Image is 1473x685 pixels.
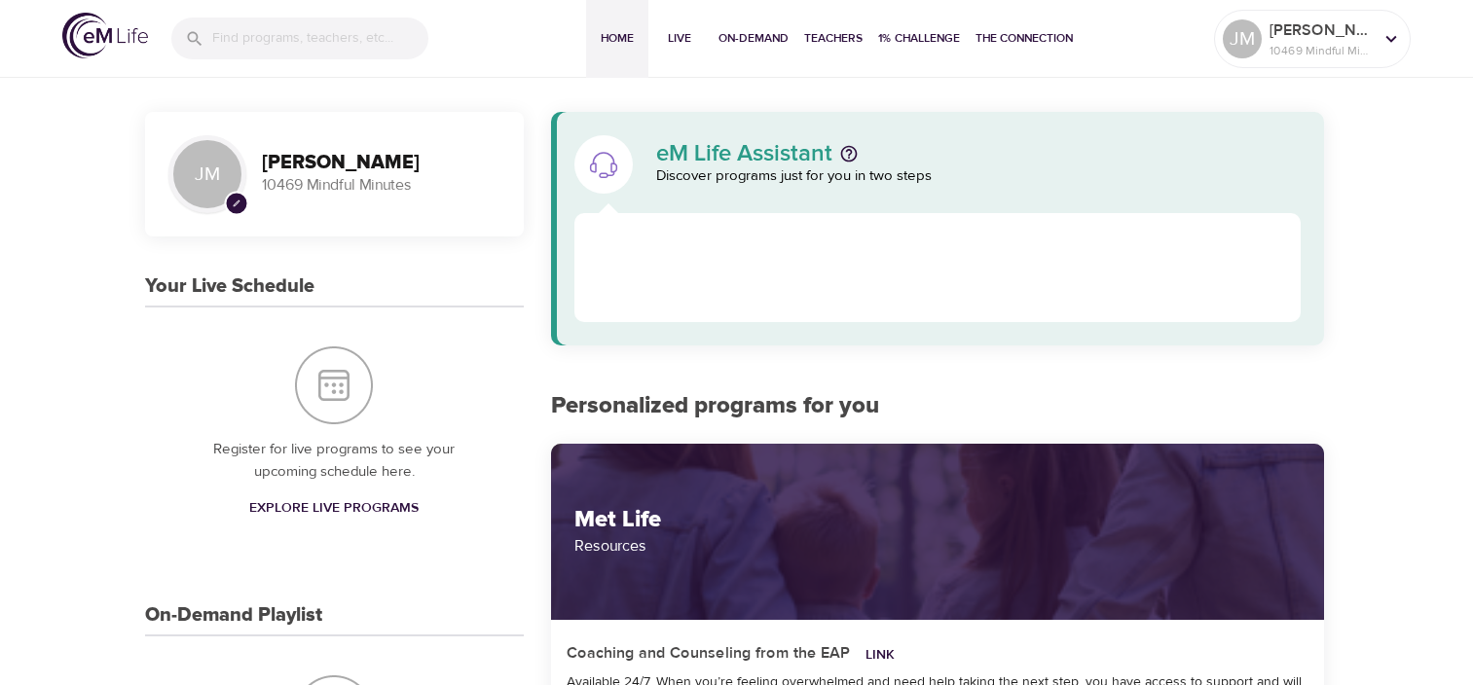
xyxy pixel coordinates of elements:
h3: [PERSON_NAME] [262,152,500,174]
span: Live [656,28,703,49]
p: [PERSON_NAME] [1270,18,1373,42]
p: 10469 Mindful Minutes [262,174,500,197]
p: 10469 Mindful Minutes [1270,42,1373,59]
h2: Met Life [574,506,1302,534]
p: eM Life Assistant [656,142,832,165]
h5: Coaching and Counseling from the EAP [567,643,850,664]
h2: Personalized programs for you [551,392,1325,420]
img: logo [62,13,148,58]
input: Find programs, teachers, etc... [212,18,428,59]
p: Discover programs just for you in two steps [656,165,1302,188]
span: On-Demand [718,28,789,49]
a: Link [865,646,895,664]
p: Resources [574,534,1302,558]
span: Explore Live Programs [249,496,419,521]
span: Teachers [804,28,863,49]
div: JM [1223,19,1262,58]
a: Explore Live Programs [241,490,426,526]
span: The Connection [976,28,1073,49]
img: eM Life Assistant [588,149,619,180]
span: Home [594,28,641,49]
h3: Your Live Schedule [145,275,314,298]
h3: On-Demand Playlist [145,604,322,627]
p: Register for live programs to see your upcoming schedule here. [184,439,485,483]
div: JM [168,135,246,213]
img: Your Live Schedule [295,346,373,424]
span: 1% Challenge [878,28,960,49]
